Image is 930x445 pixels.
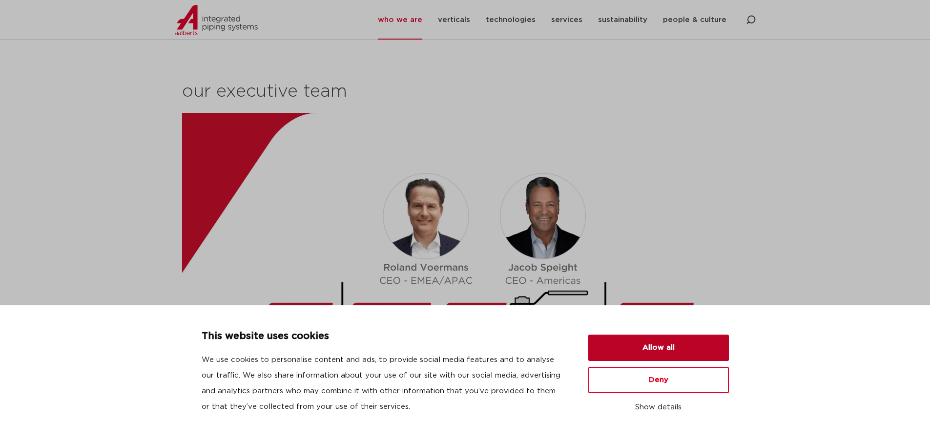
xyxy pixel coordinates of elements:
button: Allow all [588,335,729,361]
h2: our executive team [182,80,756,104]
p: This website uses cookies [202,329,565,344]
p: We use cookies to personalise content and ads, to provide social media features and to analyse ou... [202,352,565,415]
button: Deny [588,367,729,393]
button: Show details [588,399,729,416]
